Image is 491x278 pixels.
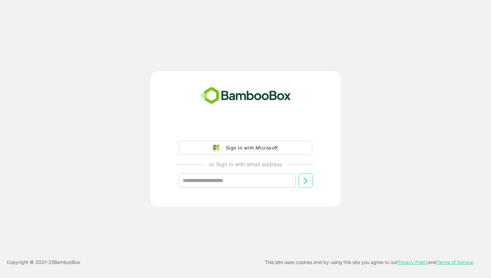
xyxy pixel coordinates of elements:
p: or Sign in with email address [209,160,282,168]
iframe: To enrich screen reader interactions, please activate Accessibility in Grammarly extension settings [175,122,316,137]
button: Sign in with Microsoft [179,141,312,155]
img: google [213,145,222,151]
a: Privacy Policy [397,259,428,265]
a: Terms of Service [437,259,473,265]
p: This site uses cookies and by using this site you agree to our and [265,258,473,266]
div: Sign in with Microsoft [222,144,278,152]
p: Copyright © 2021- 25 BambooBox [7,258,80,266]
img: bamboobox [197,85,295,107]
